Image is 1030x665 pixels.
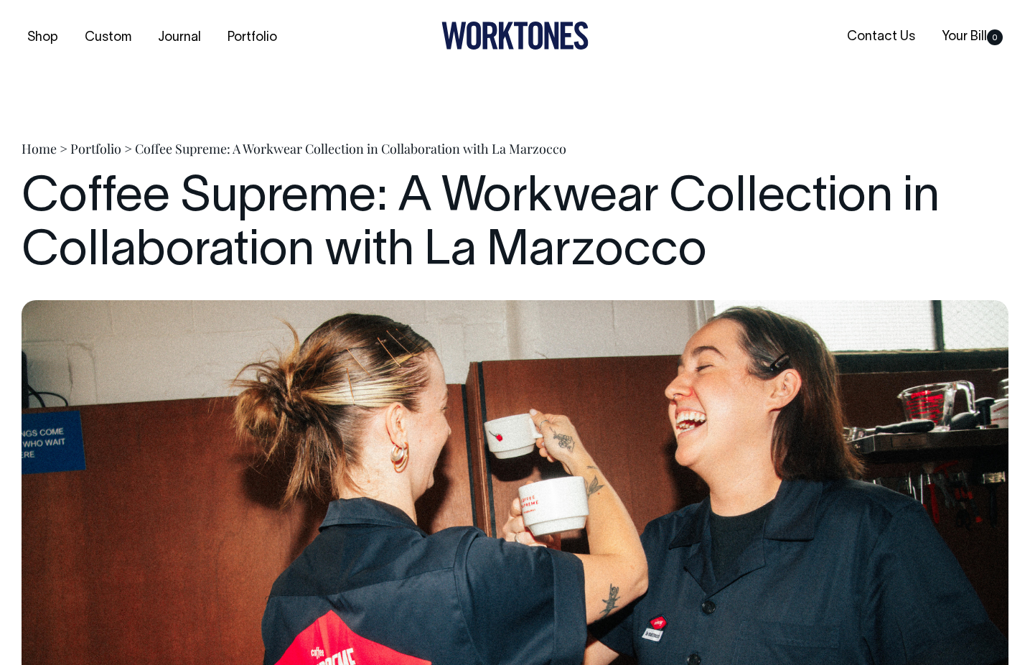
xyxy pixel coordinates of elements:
a: Shop [22,26,64,50]
a: Portfolio [222,26,283,50]
a: Journal [152,26,207,50]
a: Contact Us [841,25,921,49]
a: Home [22,140,57,157]
span: Coffee Supreme: A Workwear Collection in Collaboration with La Marzocco [135,140,566,157]
a: Portfolio [70,140,121,157]
h1: Coffee Supreme: A Workwear Collection in Collaboration with La Marzocco [22,172,1008,279]
span: > [124,140,132,157]
span: > [60,140,67,157]
a: Custom [79,26,137,50]
span: 0 [987,29,1003,45]
a: Your Bill0 [936,25,1008,49]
